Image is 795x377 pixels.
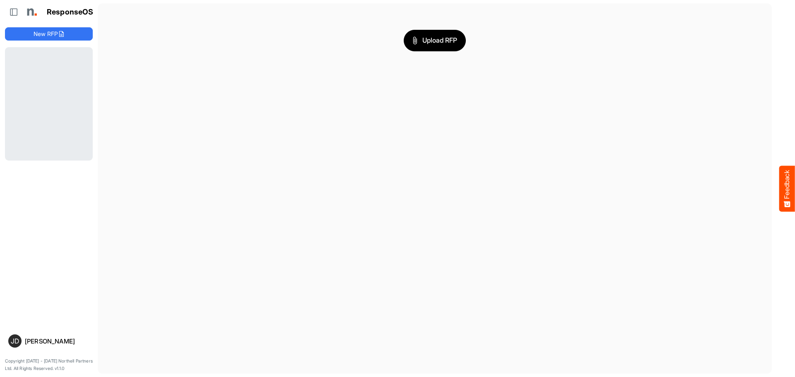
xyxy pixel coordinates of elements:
img: Northell [23,4,39,20]
span: JD [11,338,19,344]
button: Upload RFP [404,30,466,51]
span: Upload RFP [412,35,457,46]
p: Copyright [DATE] - [DATE] Northell Partners Ltd. All Rights Reserved. v1.1.0 [5,358,93,372]
div: [PERSON_NAME] [25,338,89,344]
button: Feedback [779,166,795,211]
div: Loading... [5,47,93,160]
h1: ResponseOS [47,8,94,17]
button: New RFP [5,27,93,41]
